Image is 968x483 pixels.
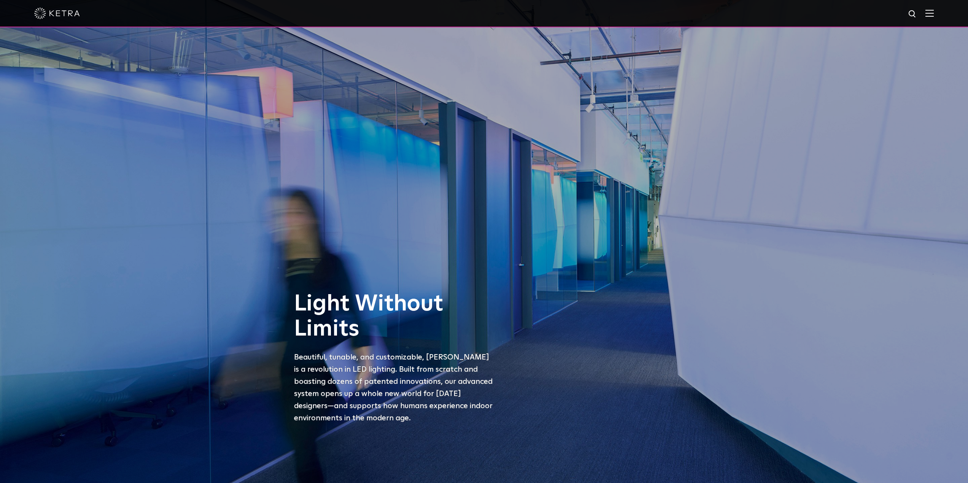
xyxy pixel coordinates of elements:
[294,402,493,422] span: —and supports how humans experience indoor environments in the modern age.
[925,10,934,17] img: Hamburger%20Nav.svg
[294,291,496,342] h1: Light Without Limits
[294,351,496,424] p: Beautiful, tunable, and customizable, [PERSON_NAME] is a revolution in LED lighting. Built from s...
[34,8,80,19] img: ketra-logo-2019-white
[908,10,917,19] img: search icon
